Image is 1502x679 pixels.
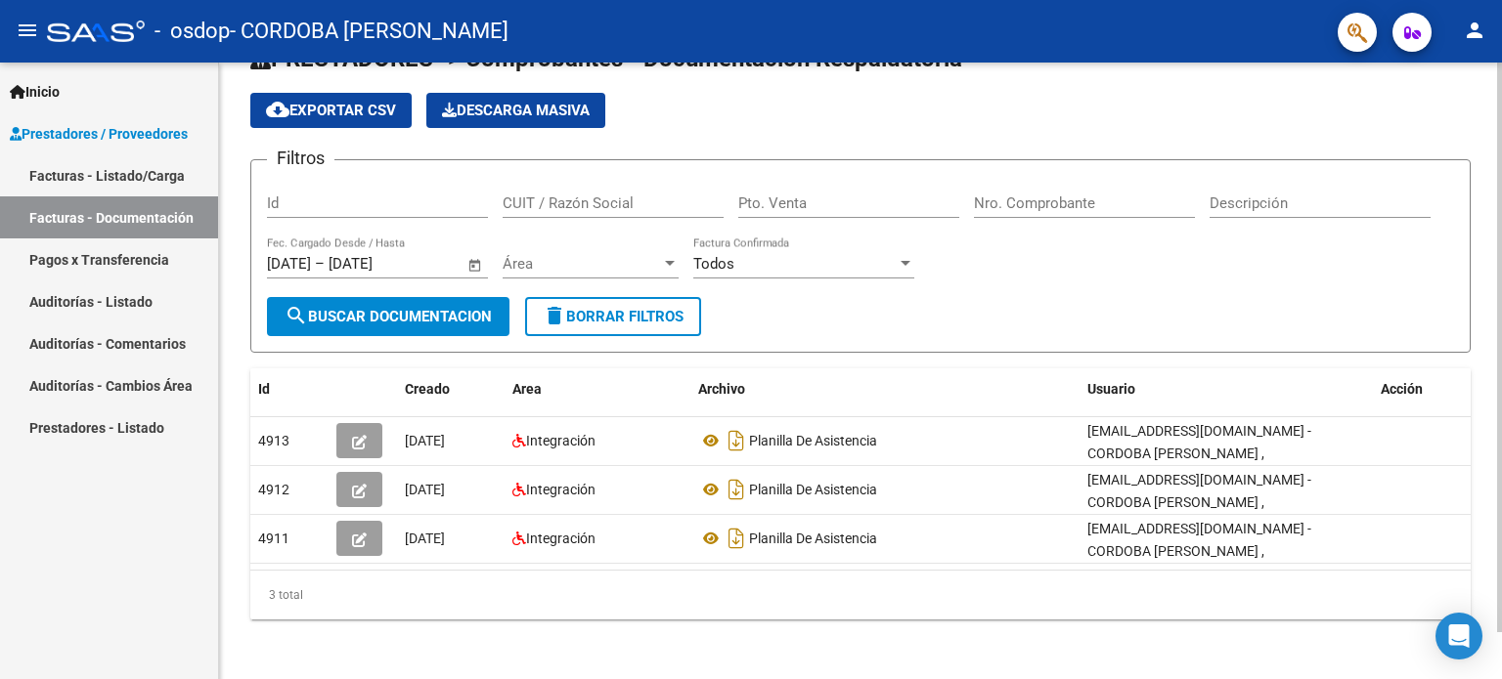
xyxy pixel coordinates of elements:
button: Descarga Masiva [426,93,605,128]
button: Borrar Filtros [525,297,701,336]
span: Id [258,381,270,397]
span: - CORDOBA [PERSON_NAME] [230,10,508,53]
input: Fecha fin [329,255,423,273]
app-download-masive: Descarga masiva de comprobantes (adjuntos) [426,93,605,128]
span: Borrar Filtros [543,308,684,325]
span: Buscar Documentacion [285,308,492,325]
button: Open calendar [464,254,487,276]
mat-icon: delete [543,304,566,327]
span: - osdop [155,10,230,53]
span: Planilla De Asistencia [749,530,877,546]
button: Buscar Documentacion [267,297,509,336]
span: Exportar CSV [266,102,396,119]
span: [EMAIL_ADDRESS][DOMAIN_NAME] - CORDOBA [PERSON_NAME] , [1087,521,1311,559]
span: Inicio [10,81,60,103]
span: 4913 [258,433,289,448]
div: 3 total [250,571,1471,619]
span: [EMAIL_ADDRESS][DOMAIN_NAME] - CORDOBA [PERSON_NAME] , [1087,423,1311,461]
span: Descarga Masiva [442,102,590,119]
datatable-header-cell: Acción [1373,368,1471,410]
datatable-header-cell: Archivo [690,368,1080,410]
span: Integración [526,433,596,448]
span: Acción [1381,381,1423,397]
div: Open Intercom Messenger [1436,613,1482,659]
span: Planilla De Asistencia [749,482,877,497]
i: Descargar documento [724,474,749,505]
span: Creado [405,381,450,397]
input: Fecha inicio [267,255,311,273]
span: 4911 [258,530,289,546]
span: Integración [526,482,596,497]
span: Área [503,255,661,273]
i: Descargar documento [724,425,749,456]
mat-icon: person [1463,19,1486,42]
span: Area [512,381,542,397]
i: Descargar documento [724,523,749,554]
span: [DATE] [405,482,445,497]
mat-icon: menu [16,19,39,42]
span: Archivo [698,381,745,397]
span: Usuario [1087,381,1135,397]
mat-icon: search [285,304,308,327]
span: [DATE] [405,433,445,448]
span: – [315,255,325,273]
span: [EMAIL_ADDRESS][DOMAIN_NAME] - CORDOBA [PERSON_NAME] , [1087,472,1311,510]
span: [DATE] [405,530,445,546]
datatable-header-cell: Usuario [1080,368,1373,410]
datatable-header-cell: Area [505,368,690,410]
datatable-header-cell: Id [250,368,329,410]
span: Prestadores / Proveedores [10,123,188,145]
span: Todos [693,255,734,273]
button: Exportar CSV [250,93,412,128]
mat-icon: cloud_download [266,98,289,121]
span: Integración [526,530,596,546]
datatable-header-cell: Creado [397,368,505,410]
h3: Filtros [267,145,334,172]
span: 4912 [258,482,289,497]
span: Planilla De Asistencia [749,433,877,448]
